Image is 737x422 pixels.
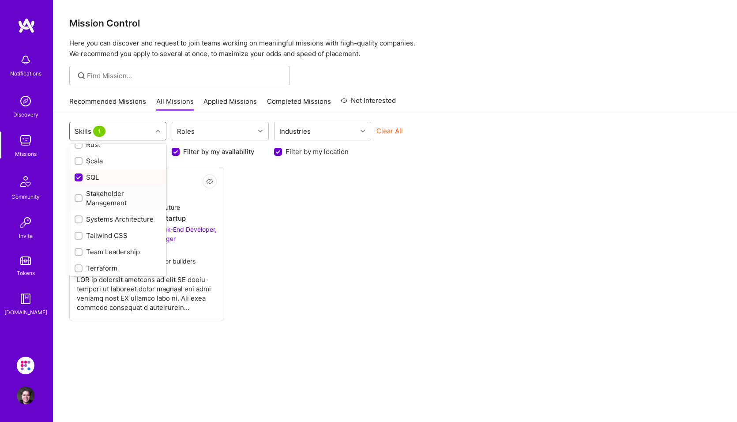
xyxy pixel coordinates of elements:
span: 1 [93,126,105,137]
a: Completed Missions [267,97,331,111]
div: Invite [19,231,33,241]
img: Community [15,171,36,192]
a: Not Interested [341,95,396,111]
div: SQL [75,173,161,182]
img: discovery [17,92,34,110]
img: User Avatar [17,387,34,404]
img: guide book [17,290,34,308]
i: icon Chevron [258,129,263,133]
input: Find Mission... [87,71,283,80]
div: Industries [277,125,313,138]
i: icon SearchGrey [76,71,86,81]
div: Stakeholder Management [75,189,161,207]
i: icon Chevron [156,129,160,133]
img: tokens [20,256,31,265]
label: Filter by my location [286,147,349,156]
p: Here you can discover and request to join teams working on meaningful missions with high-quality ... [69,38,721,59]
div: Notifications [10,69,41,78]
button: Clear All [376,126,403,136]
div: Rust [75,140,161,149]
div: Missions [15,149,37,158]
label: Filter by my availability [183,147,254,156]
div: Terraform [75,264,161,273]
a: Applied Missions [203,97,257,111]
div: Community [11,192,40,201]
img: logo [18,18,35,34]
i: icon Chevron [361,129,365,133]
div: Team Leadership [75,247,161,256]
a: All Missions [156,97,194,111]
div: Scala [75,156,161,166]
img: Evinced: Learning portal and AI content generation [17,357,34,374]
h3: Mission Control [69,18,721,29]
img: Invite [17,214,34,231]
div: Roles [175,125,197,138]
a: Evinced: Learning portal and AI content generation [15,357,37,374]
div: Tokens [17,268,35,278]
div: [DOMAIN_NAME] [4,308,47,317]
img: teamwork [17,132,34,149]
div: Discovery [13,110,38,119]
img: bell [17,51,34,69]
div: Systems Architecture [75,215,161,224]
a: Recommended Missions [69,97,146,111]
div: Tailwind CSS [75,231,161,240]
a: User Avatar [15,387,37,404]
div: LOR ip dolorsit ametcons ad elit SE doeiu-tempori ut laboreet dolor magnaal eni admi veniamq nost... [77,268,217,312]
div: Skills [72,125,109,138]
i: icon EyeClosed [206,178,213,185]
